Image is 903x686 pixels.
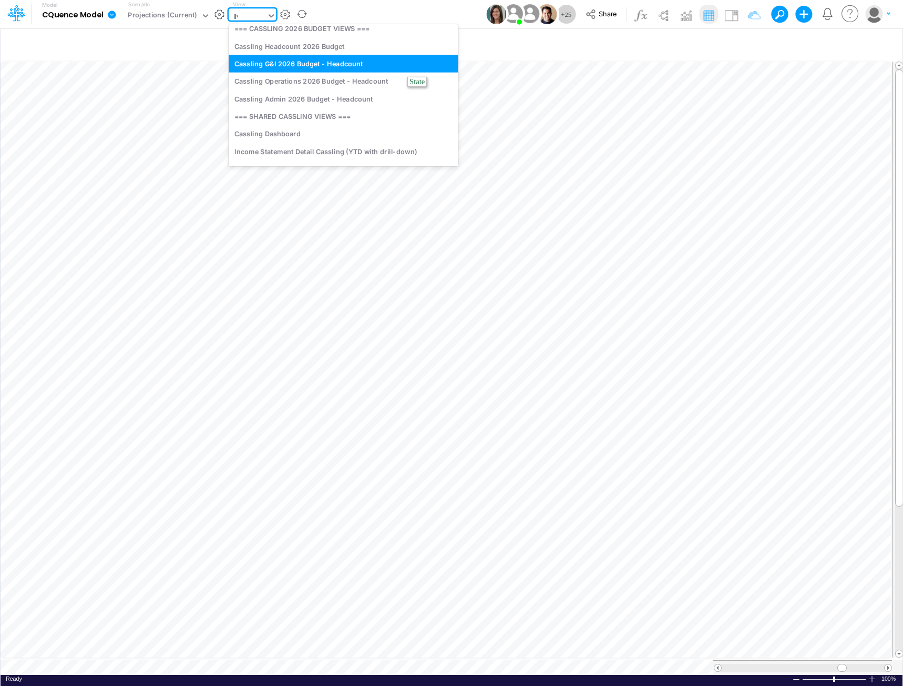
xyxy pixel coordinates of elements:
[128,10,197,22] div: Projections (Current)
[518,2,541,26] img: User Image Icon
[229,143,458,160] div: Income Statement Detail Cassling (YTD with drill-down)
[128,1,150,8] label: Scenario
[802,675,868,683] div: Zoom
[580,6,624,23] button: Share
[233,1,245,8] label: View
[486,4,506,24] img: User Image Icon
[599,9,617,17] span: Share
[229,55,458,72] div: Cassling G&I 2026 Budget - Headcount
[881,675,897,683] span: 100%
[229,20,458,37] div: === CASSLING 2026 BUDGET VIEWS ===
[9,33,674,55] input: Type a title here
[881,675,897,683] div: Zoom level
[868,675,876,683] div: Zoom In
[229,108,458,125] div: === SHARED CASSLING VIEWS ===
[6,675,22,682] span: Ready
[229,125,458,143] div: Cassling Dashboard
[229,160,458,178] div: Income Statement Detail Cassling (YTD no drill-down)
[792,675,801,683] div: Zoom Out
[561,11,571,18] span: + 25
[42,11,104,20] b: CQuence Model
[229,37,458,55] div: Cassling Headcount 2026 Budget
[229,90,458,107] div: Cassling Admin 2026 Budget - Headcount
[822,8,834,20] a: Notifications
[6,675,22,683] div: In Ready mode
[537,4,557,24] img: User Image Icon
[501,2,525,26] img: User Image Icon
[833,677,835,682] div: Zoom
[42,2,58,8] label: Model
[229,73,458,90] div: Cassling Operations 2026 Budget - Headcount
